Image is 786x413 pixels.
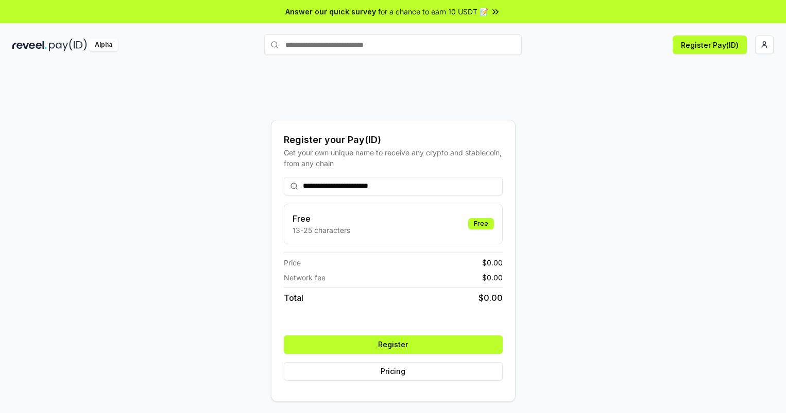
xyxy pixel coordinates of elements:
[284,272,326,283] span: Network fee
[284,362,503,381] button: Pricing
[285,6,376,17] span: Answer our quick survey
[284,147,503,169] div: Get your own unique name to receive any crypto and stablecoin, from any chain
[293,225,350,236] p: 13-25 characters
[479,292,503,304] span: $ 0.00
[482,257,503,268] span: $ 0.00
[284,133,503,147] div: Register your Pay(ID)
[284,257,301,268] span: Price
[482,272,503,283] span: $ 0.00
[673,35,747,54] button: Register Pay(ID)
[284,292,303,304] span: Total
[293,212,350,225] h3: Free
[284,335,503,354] button: Register
[12,39,47,51] img: reveel_dark
[89,39,118,51] div: Alpha
[49,39,87,51] img: pay_id
[378,6,488,17] span: for a chance to earn 10 USDT 📝
[468,218,494,229] div: Free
